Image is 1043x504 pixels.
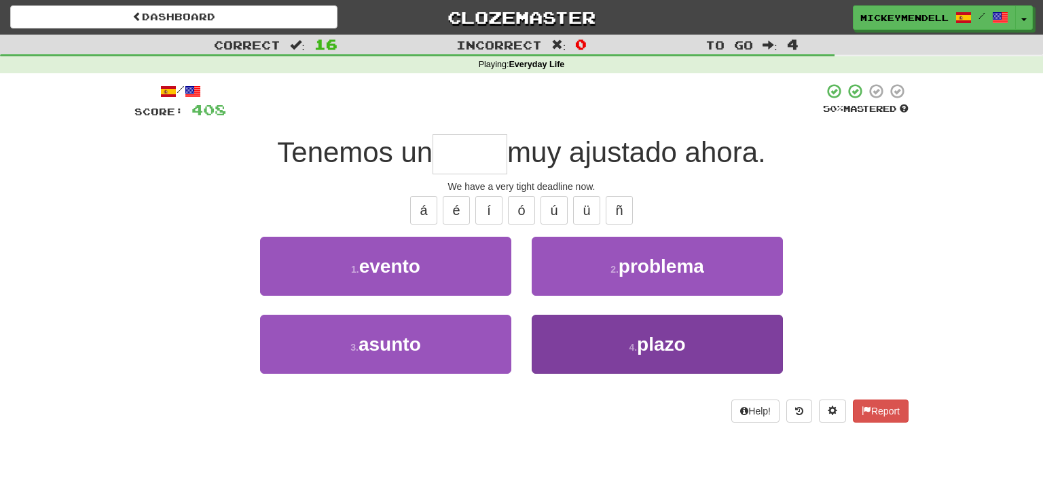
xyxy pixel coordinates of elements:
span: Correct [214,38,280,52]
span: Incorrect [456,38,542,52]
span: problema [619,256,704,277]
span: 408 [191,101,226,118]
span: 4 [787,36,799,52]
span: 16 [314,36,337,52]
div: We have a very tight deadline now. [134,180,909,193]
button: Report [853,400,909,423]
span: evento [359,256,420,277]
span: asunto [359,334,421,355]
a: Clozemaster [358,5,685,29]
button: 2.problema [532,237,783,296]
span: To go [706,38,753,52]
span: 50 % [823,103,843,114]
span: plazo [637,334,686,355]
button: 3.asunto [260,315,511,374]
button: Help! [731,400,780,423]
span: Score: [134,106,183,117]
small: 4 . [629,342,637,353]
span: : [763,39,777,51]
span: 0 [575,36,587,52]
strong: Everyday Life [509,60,564,69]
a: Dashboard [10,5,337,28]
button: ú [541,196,568,225]
button: 1.evento [260,237,511,296]
button: ü [573,196,600,225]
small: 3 . [350,342,359,353]
a: mickeymendell / [853,5,1016,30]
span: : [290,39,305,51]
span: / [978,11,985,20]
button: Round history (alt+y) [786,400,812,423]
button: á [410,196,437,225]
button: í [475,196,502,225]
span: muy ajustado ahora. [507,136,766,168]
button: ó [508,196,535,225]
button: 4.plazo [532,315,783,374]
span: Tenemos un [277,136,433,168]
div: Mastered [823,103,909,115]
button: ñ [606,196,633,225]
small: 1 . [351,264,359,275]
small: 2 . [610,264,619,275]
button: é [443,196,470,225]
span: : [551,39,566,51]
span: mickeymendell [860,12,949,24]
div: / [134,83,226,100]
